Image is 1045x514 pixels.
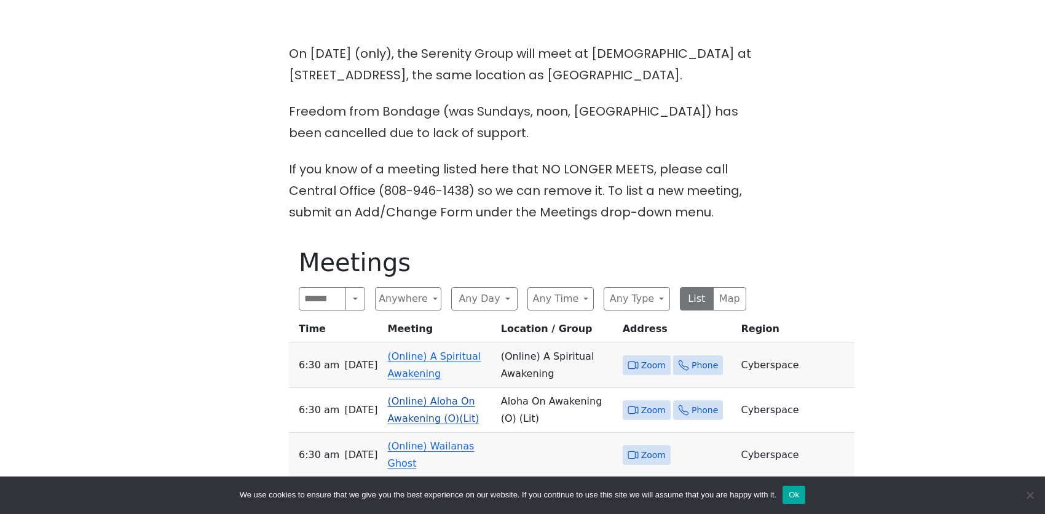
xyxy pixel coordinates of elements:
[692,403,718,418] span: Phone
[345,287,365,310] button: Search
[289,43,756,86] p: On [DATE] (only), the Serenity Group will meet at [DEMOGRAPHIC_DATA] at [STREET_ADDRESS], the sam...
[289,101,756,144] p: Freedom from Bondage (was Sundays, noon, [GEOGRAPHIC_DATA]) has been cancelled due to lack of sup...
[344,446,377,464] span: [DATE]
[783,486,805,504] button: Ok
[375,287,441,310] button: Anywhere
[289,159,756,223] p: If you know of a meeting listed here that NO LONGER MEETS, please call Central Office (808-946-14...
[299,446,339,464] span: 6:30 AM
[299,248,746,277] h1: Meetings
[618,320,736,343] th: Address
[713,287,747,310] button: Map
[736,433,854,478] td: Cyberspace
[736,320,854,343] th: Region
[736,388,854,433] td: Cyberspace
[1023,489,1036,501] span: No
[299,401,339,419] span: 6:30 AM
[496,320,618,343] th: Location / Group
[383,320,496,343] th: Meeting
[299,287,346,310] input: Search
[344,401,377,419] span: [DATE]
[388,395,479,424] a: (Online) Aloha On Awakening (O)(Lit)
[692,358,718,373] span: Phone
[299,357,339,374] span: 6:30 AM
[641,403,666,418] span: Zoom
[388,350,481,379] a: (Online) A Spiritual Awakening
[736,343,854,388] td: Cyberspace
[604,287,670,310] button: Any Type
[496,343,618,388] td: (Online) A Spiritual Awakening
[527,287,594,310] button: Any Time
[344,357,377,374] span: [DATE]
[641,358,666,373] span: Zoom
[641,448,666,463] span: Zoom
[240,489,776,501] span: We use cookies to ensure that we give you the best experience on our website. If you continue to ...
[680,287,714,310] button: List
[451,287,518,310] button: Any Day
[388,440,475,469] a: (Online) Wailanas Ghost
[289,320,383,343] th: Time
[496,388,618,433] td: Aloha On Awakening (O) (Lit)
